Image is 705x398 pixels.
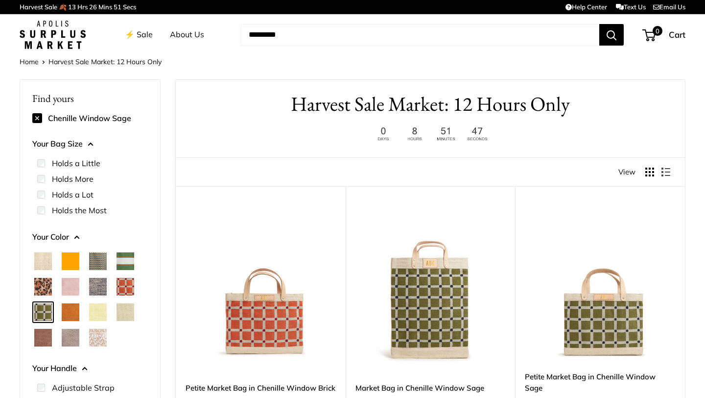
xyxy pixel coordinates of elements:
a: Text Us [616,3,646,11]
span: View [618,165,635,179]
span: Secs [123,3,136,11]
button: Display products as grid [645,168,654,176]
a: Home [20,57,39,66]
button: Chambray [89,278,107,296]
button: Search [599,24,624,46]
span: 51 [114,3,121,11]
a: Market Bag in Chenille Window Sage [355,382,506,394]
a: Email Us [653,3,685,11]
img: 12 hours only. Ends at 8pm [369,124,492,144]
a: Petite Market Bag in Chenille Window Sage [525,371,675,394]
button: Your Bag Size [32,137,148,151]
button: White Porcelain [89,329,107,347]
img: Market Bag in Chenille Window Sage [355,211,506,361]
img: Apolis: Surplus Market [20,21,86,49]
button: Cheetah [34,278,52,296]
button: Mustang [34,329,52,347]
button: Orange [62,252,79,270]
label: Adjustable Strap [52,382,115,394]
a: About Us [170,27,204,42]
img: Petite Market Bag in Chenille Window Brick [186,211,336,361]
button: Chenille Window Brick [117,278,134,296]
a: Petite Market Bag in Chenille Window SagePetite Market Bag in Chenille Window Sage [525,211,675,361]
button: Cognac [62,303,79,321]
img: Petite Market Bag in Chenille Window Sage [525,211,675,361]
span: 26 [89,3,97,11]
span: Cart [669,29,685,40]
p: Find yours [32,89,148,108]
input: Search... [241,24,599,46]
button: Chenille Window Sage [34,303,52,321]
h1: Harvest Sale Market: 12 Hours Only [190,90,670,119]
span: Hrs [77,3,88,11]
a: ⚡️ Sale [125,27,153,42]
div: Chenille Window Sage [32,110,148,126]
a: Petite Market Bag in Chenille Window BrickPetite Market Bag in Chenille Window Brick [186,211,336,361]
button: Your Color [32,230,148,245]
button: Your Handle [32,361,148,376]
span: 13 [68,3,76,11]
a: 0 Cart [643,27,685,43]
a: Market Bag in Chenille Window SageMarket Bag in Chenille Window Sage [355,211,506,361]
button: Display products as list [661,168,670,176]
button: Mint Sorbet [117,303,134,321]
button: Green Gingham [89,252,107,270]
nav: Breadcrumb [20,55,162,68]
button: Taupe [62,329,79,347]
button: Natural [34,252,52,270]
span: 0 [653,26,662,36]
span: Harvest Sale Market: 12 Hours Only [48,57,162,66]
label: Holds the Most [52,204,107,216]
button: Court Green [117,252,134,270]
button: Blush [62,278,79,296]
span: Mins [98,3,112,11]
label: Holds More [52,173,94,185]
label: Holds a Little [52,157,100,169]
a: Help Center [565,3,607,11]
a: Petite Market Bag in Chenille Window Brick [186,382,336,394]
label: Holds a Lot [52,189,94,200]
button: Daisy [89,303,107,321]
